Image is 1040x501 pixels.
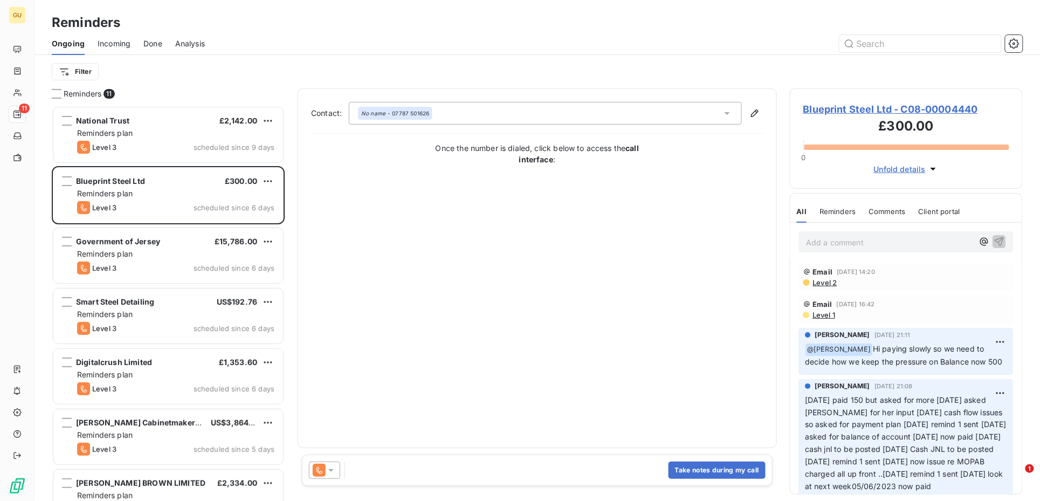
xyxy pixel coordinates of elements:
a: 11 [9,106,25,123]
span: Level 3 [92,385,116,393]
img: Logo LeanPay [9,477,26,495]
span: scheduled since 9 days [194,143,274,152]
span: [PERSON_NAME] [815,381,871,391]
span: US$192.76 [217,297,257,306]
span: Reminders [64,88,101,99]
span: 1 [1025,464,1034,473]
span: Level 3 [92,445,116,454]
h3: Reminders [52,13,120,32]
span: Reminders [819,207,856,216]
button: Filter [52,63,99,80]
span: Reminders plan [77,491,133,500]
span: Government of Jersey [76,237,160,246]
span: Level 3 [92,324,116,333]
span: Blueprint Steel Ltd [76,176,145,186]
span: Email [813,300,833,308]
span: £15,786.00 [215,237,258,246]
span: Hi paying slowly so we need to decide how we keep the pressure on Balance now 500 [805,344,1003,366]
span: scheduled since 6 days [194,385,274,393]
span: @ [PERSON_NAME] [806,344,873,356]
span: 11 [104,89,114,99]
span: Reminders plan [77,430,133,440]
span: scheduled since 6 days [194,203,274,212]
span: [DATE] 16:42 [837,301,876,307]
span: Level 3 [92,203,116,212]
span: [DATE] paid 150 but asked for more [DATE] asked [PERSON_NAME] for her input [DATE] cash flow issu... [805,395,1009,491]
span: Smart Steel Detailing [76,297,154,306]
span: scheduled since 6 days [194,264,274,272]
span: Reminders plan [77,128,133,138]
span: Client portal [919,207,960,216]
span: Unfold details [874,163,926,175]
span: All [797,207,807,216]
input: Search [839,35,1001,52]
p: Once the number is dialed, click below to access the : [430,142,645,165]
span: £2,334.00 [217,478,257,488]
span: Done [143,38,162,49]
span: Ongoing [52,38,85,49]
span: Analysis [175,38,205,49]
span: Level 3 [92,264,116,272]
h3: £300.00 [803,116,1009,138]
span: Level 3 [92,143,116,152]
span: Reminders plan [77,370,133,379]
span: £300.00 [225,176,257,186]
span: 11 [19,104,30,113]
div: GU [9,6,26,24]
span: National Trust [76,116,129,125]
span: Comments [869,207,906,216]
div: - 07787 501626 [361,109,429,117]
span: £2,142.00 [219,116,257,125]
span: Email [813,267,833,276]
span: scheduled since 6 days [194,324,274,333]
span: [PERSON_NAME] Cabinetmakers Ltd [76,418,213,427]
span: Reminders plan [77,310,133,319]
span: Level 1 [812,311,836,319]
span: [DATE] 21:11 [875,332,911,338]
span: [DATE] 14:20 [837,269,876,275]
span: Reminders plan [77,249,133,258]
button: Take notes during my call [669,462,766,479]
span: 0 [802,153,806,162]
span: US$3,864.00 [211,418,261,427]
span: Level 2 [812,278,837,287]
span: [PERSON_NAME] BROWN LIMITED [76,478,205,488]
label: Contact: [311,108,349,119]
span: £1,353.60 [219,358,257,367]
button: Unfold details [871,163,942,175]
em: No name [361,109,385,117]
span: scheduled since 5 days [194,445,274,454]
span: Reminders plan [77,189,133,198]
span: [DATE] 21:08 [875,383,913,389]
span: [PERSON_NAME] [815,330,871,340]
span: Incoming [98,38,130,49]
span: Digitalcrush Limited [76,358,152,367]
iframe: Intercom live chat [1003,464,1029,490]
span: Blueprint Steel Ltd - C08-00004440 [803,102,1009,116]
